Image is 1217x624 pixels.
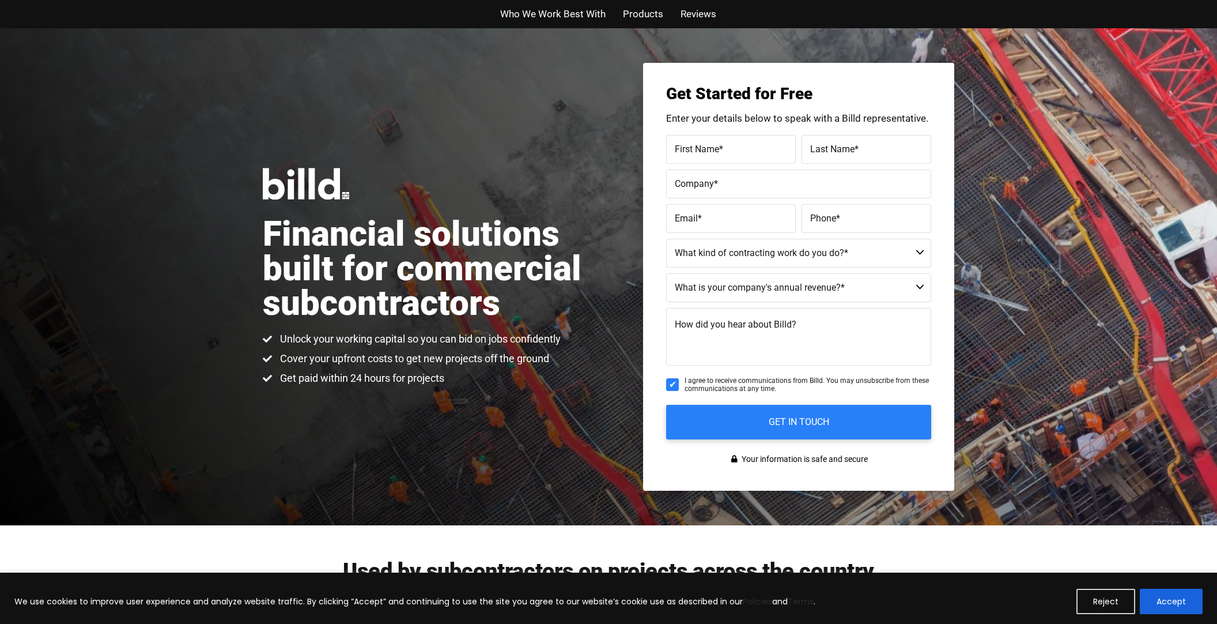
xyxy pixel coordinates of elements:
[666,114,931,123] p: Enter your details below to speak with a Billd representative.
[500,6,606,22] a: Who We Work Best With
[14,595,815,608] p: We use cookies to improve user experience and analyze website traffic. By clicking “Accept” and c...
[810,143,855,154] span: Last Name
[681,6,716,22] a: Reviews
[1076,589,1135,614] button: Reject
[666,378,679,391] input: I agree to receive communications from Billd. You may unsubscribe from these communications at an...
[666,405,931,439] input: GET IN TOUCH
[788,596,814,607] a: Terms
[666,86,931,102] h3: Get Started for Free
[685,377,931,393] span: I agree to receive communications from Billd. You may unsubscribe from these communications at an...
[739,451,868,468] span: Your information is safe and secure
[675,319,796,330] span: How did you hear about Billd?
[623,6,663,22] a: Products
[277,332,561,346] span: Unlock your working capital so you can bid on jobs confidently
[277,352,549,366] span: Cover your upfront costs to get new projects off the ground
[1140,589,1203,614] button: Accept
[675,178,714,189] span: Company
[263,560,954,582] h2: Used by subcontractors on projects across the country
[277,371,444,385] span: Get paid within 24 hours for projects
[743,596,772,607] a: Policies
[810,212,836,223] span: Phone
[263,217,608,321] h1: Financial solutions built for commercial subcontractors
[675,212,698,223] span: Email
[675,143,719,154] span: First Name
